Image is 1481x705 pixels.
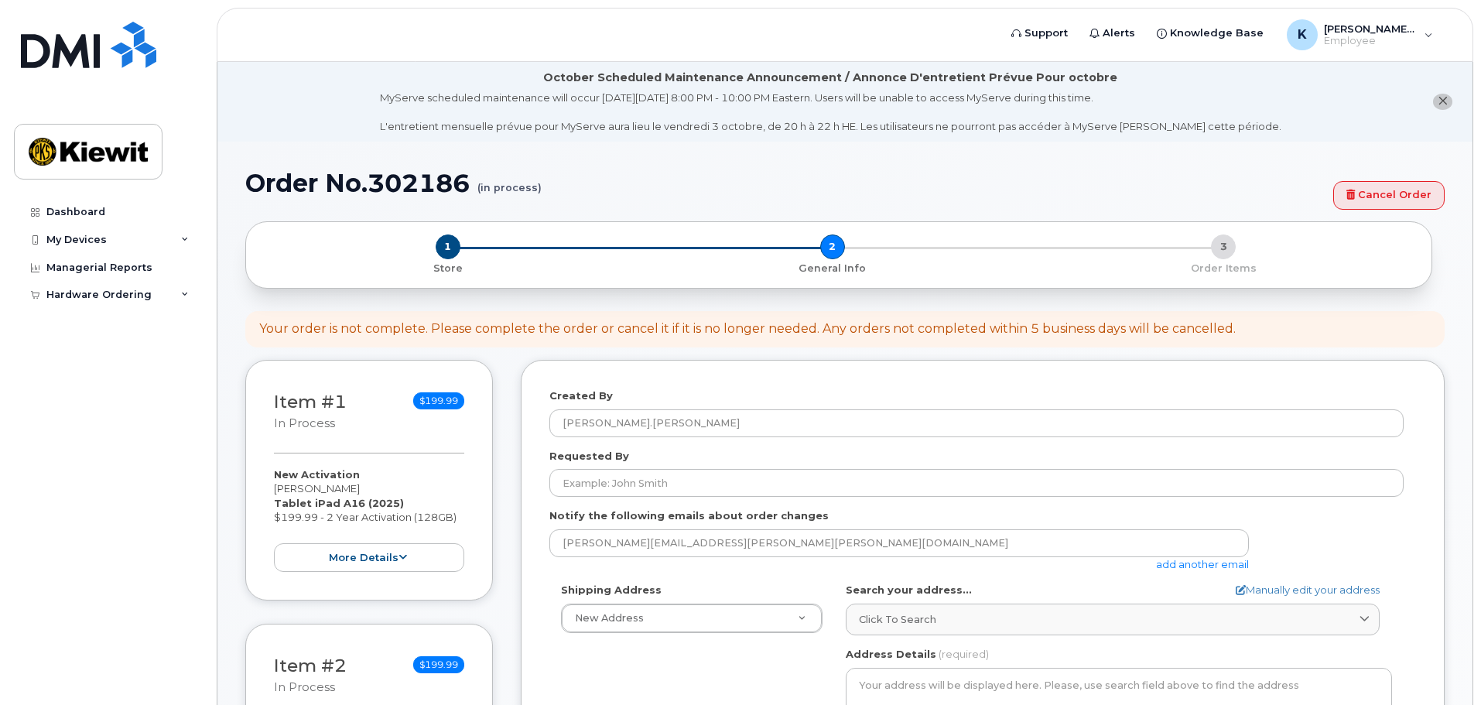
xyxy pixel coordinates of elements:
strong: Tablet iPad A16 (2025) [274,497,404,509]
div: [PERSON_NAME] $199.99 - 2 Year Activation (128GB) [274,467,464,572]
span: New Address [575,612,644,624]
span: $199.99 [413,656,464,673]
label: Notify the following emails about order changes [549,508,829,523]
span: $199.99 [413,392,464,409]
a: 1 Store [258,259,637,275]
p: Store [265,262,631,275]
label: Requested By [549,449,629,464]
div: Your order is not complete. Please complete the order or cancel it if it is no longer needed. Any... [259,320,1236,338]
div: MyServe scheduled maintenance will occur [DATE][DATE] 8:00 PM - 10:00 PM Eastern. Users will be u... [380,91,1281,134]
h3: Item #2 [274,656,347,696]
input: Example: John Smith [549,469,1404,497]
label: Shipping Address [561,583,662,597]
h1: Order No.302186 [245,169,1325,197]
span: Click to search [859,612,936,627]
a: add another email [1156,558,1249,570]
span: 1 [436,234,460,259]
a: Manually edit your address [1236,583,1380,597]
button: more details [274,543,464,572]
a: Cancel Order [1333,181,1445,210]
iframe: Messenger Launcher [1414,638,1469,693]
label: Created By [549,388,613,403]
button: close notification [1433,94,1452,110]
h3: Item #1 [274,392,347,432]
small: in process [274,416,335,430]
a: Click to search [846,604,1380,635]
label: Address Details [846,647,936,662]
a: New Address [562,604,822,632]
small: in process [274,680,335,694]
div: October Scheduled Maintenance Announcement / Annonce D'entretient Prévue Pour octobre [543,70,1117,86]
label: Search your address... [846,583,972,597]
small: (in process) [477,169,542,193]
strong: New Activation [274,468,360,481]
span: (required) [939,648,989,660]
input: Example: john@appleseed.com [549,529,1249,557]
